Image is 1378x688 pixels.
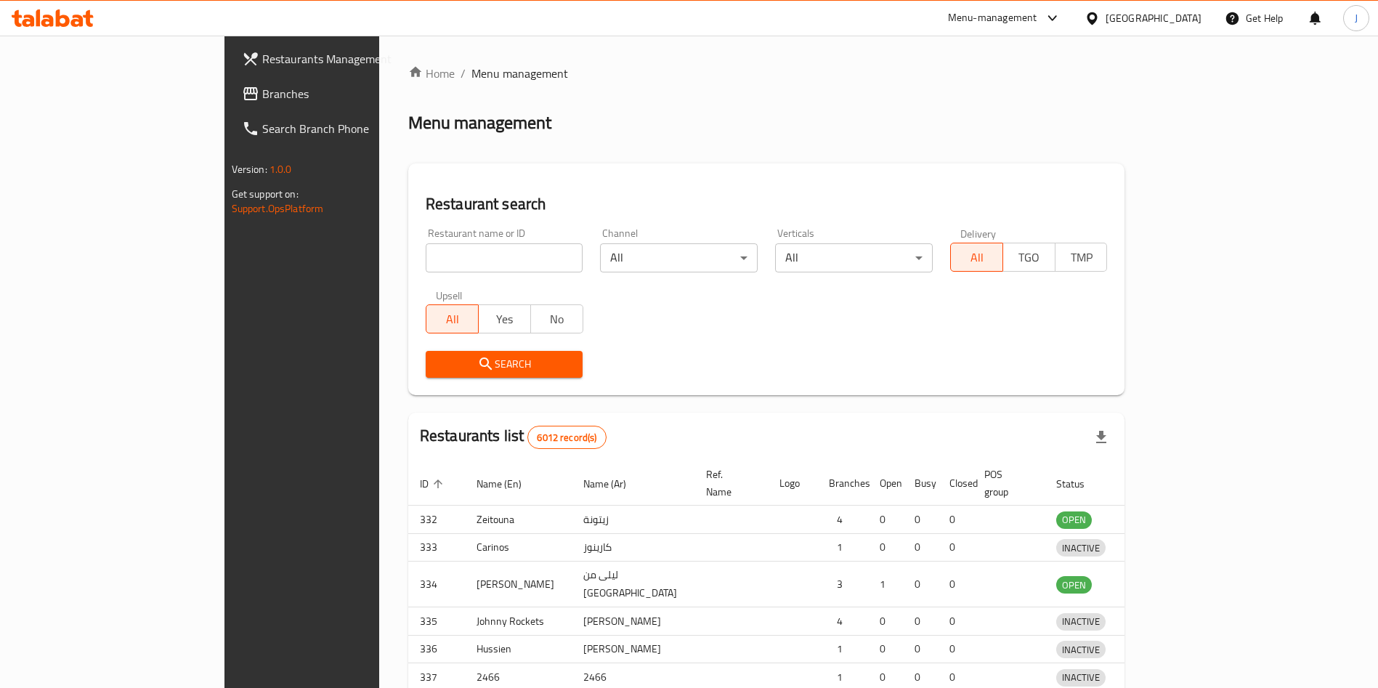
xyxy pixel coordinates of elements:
[1056,540,1106,557] span: INACTIVE
[868,607,903,636] td: 0
[960,228,997,238] label: Delivery
[232,160,267,179] span: Version:
[408,65,1125,82] nav: breadcrumb
[1084,420,1119,455] div: Export file
[1056,511,1092,528] span: OPEN
[706,466,750,501] span: Ref. Name
[1056,577,1092,594] span: OPEN
[572,562,694,607] td: ليلى من [GEOGRAPHIC_DATA]
[465,562,572,607] td: [PERSON_NAME]
[948,9,1037,27] div: Menu-management
[426,193,1108,215] h2: Restaurant search
[868,533,903,562] td: 0
[471,65,568,82] span: Menu management
[903,506,938,534] td: 0
[1056,613,1106,631] div: INACTIVE
[465,533,572,562] td: Carinos
[817,533,868,562] td: 1
[938,506,973,534] td: 0
[1106,10,1201,26] div: [GEOGRAPHIC_DATA]
[984,466,1027,501] span: POS group
[903,562,938,607] td: 0
[600,243,758,272] div: All
[817,506,868,534] td: 4
[817,461,868,506] th: Branches
[903,461,938,506] th: Busy
[1056,642,1106,658] span: INACTIVE
[1056,669,1106,686] span: INACTIVE
[868,562,903,607] td: 1
[868,506,903,534] td: 0
[477,475,540,493] span: Name (En)
[938,562,973,607] td: 0
[432,309,473,330] span: All
[465,607,572,636] td: Johnny Rockets
[1061,247,1102,268] span: TMP
[1056,539,1106,557] div: INACTIVE
[262,120,443,137] span: Search Branch Phone
[817,635,868,663] td: 1
[1355,10,1358,26] span: J
[436,290,463,300] label: Upsell
[1002,243,1055,272] button: TGO
[262,85,443,102] span: Branches
[1056,613,1106,630] span: INACTIVE
[1056,475,1103,493] span: Status
[957,247,997,268] span: All
[1056,641,1106,658] div: INACTIVE
[232,185,299,203] span: Get support on:
[817,607,868,636] td: 4
[528,431,605,445] span: 6012 record(s)
[530,304,583,333] button: No
[232,199,324,218] a: Support.OpsPlatform
[420,475,447,493] span: ID
[938,635,973,663] td: 0
[426,304,479,333] button: All
[537,309,577,330] span: No
[775,243,933,272] div: All
[572,506,694,534] td: زيتونة
[768,461,817,506] th: Logo
[572,607,694,636] td: [PERSON_NAME]
[938,607,973,636] td: 0
[461,65,466,82] li: /
[1123,461,1173,506] th: Action
[527,426,606,449] div: Total records count
[426,351,583,378] button: Search
[420,425,607,449] h2: Restaurants list
[230,111,455,146] a: Search Branch Phone
[903,607,938,636] td: 0
[572,533,694,562] td: كارينوز
[938,461,973,506] th: Closed
[230,41,455,76] a: Restaurants Management
[583,475,645,493] span: Name (Ar)
[938,533,973,562] td: 0
[465,506,572,534] td: Zeitouna
[478,304,531,333] button: Yes
[262,50,443,68] span: Restaurants Management
[1055,243,1108,272] button: TMP
[408,111,551,134] h2: Menu management
[1056,576,1092,594] div: OPEN
[950,243,1003,272] button: All
[437,355,572,373] span: Search
[1056,669,1106,687] div: INACTIVE
[465,635,572,663] td: Hussien
[1009,247,1050,268] span: TGO
[817,562,868,607] td: 3
[868,461,903,506] th: Open
[485,309,525,330] span: Yes
[426,243,583,272] input: Search for restaurant name or ID..
[903,635,938,663] td: 0
[269,160,292,179] span: 1.0.0
[868,635,903,663] td: 0
[903,533,938,562] td: 0
[230,76,455,111] a: Branches
[1056,511,1092,529] div: OPEN
[572,635,694,663] td: [PERSON_NAME]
